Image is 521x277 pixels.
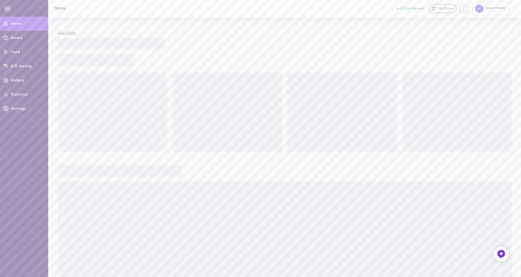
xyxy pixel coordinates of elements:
[397,6,429,11] a: 6 Live Assets
[438,6,454,12] span: My Store
[54,6,156,11] h1: Home
[11,93,27,97] span: Statistics
[11,36,23,40] span: Assets
[11,79,24,82] span: Gallery
[11,50,20,54] span: Feed
[429,4,457,13] a: My Store
[11,64,32,68] span: A/B testing
[473,2,515,15] div: apex motors
[397,6,424,10] button: 6 Live Assets
[497,250,506,259] img: Feedback Button
[11,22,22,26] span: Home
[57,31,76,36] span: Hey Alon
[459,4,468,13] div: Knowledge center
[11,107,26,111] span: Settings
